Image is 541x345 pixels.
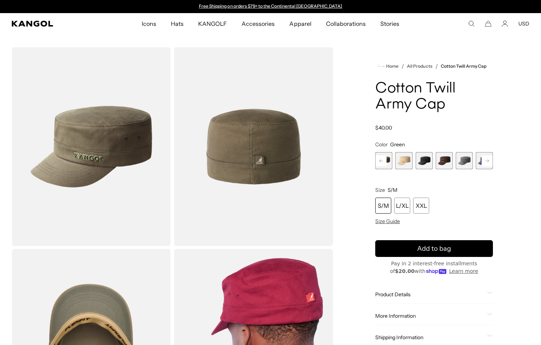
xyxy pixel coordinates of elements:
div: 5 of 9 [436,152,453,169]
a: KANGOLF [191,13,234,34]
a: Home [378,63,399,70]
div: 3 of 9 [395,152,412,169]
a: Collaborations [319,13,373,34]
span: Home [385,64,399,69]
div: 2 of 9 [375,152,392,169]
a: Accessories [234,13,282,34]
label: Black [415,152,432,169]
div: XXL [413,198,429,214]
a: Account [502,20,508,27]
nav: breadcrumbs [375,62,493,71]
label: Navy [476,152,493,169]
span: Collaborations [326,13,366,34]
slideshow-component: Announcement bar [196,4,346,9]
label: Grey [456,152,473,169]
a: Hats [164,13,191,34]
label: Brown [436,152,453,169]
span: Accessories [242,13,275,34]
h1: Cotton Twill Army Cap [375,81,493,113]
div: 4 of 9 [415,152,432,169]
span: More Information [375,313,484,319]
a: Icons [134,13,164,34]
label: Beige [395,152,412,169]
div: L/XL [394,198,410,214]
li: / [399,62,404,71]
a: Kangol [12,21,93,27]
span: Hats [171,13,184,34]
span: Stories [380,13,399,34]
span: Icons [142,13,156,34]
button: USD [518,20,529,27]
span: Color [375,141,388,148]
a: Apparel [282,13,318,34]
span: $40.00 [375,124,392,131]
span: Shipping Information [375,334,484,341]
a: Free Shipping on orders $79+ to the Continental [GEOGRAPHIC_DATA] [199,3,342,9]
div: Announcement [196,4,346,9]
label: Green [375,152,392,169]
img: color-green [12,47,171,246]
a: All Products [407,64,432,69]
a: Stories [373,13,407,34]
span: KANGOLF [198,13,227,34]
li: / [432,62,438,71]
span: Green [390,141,405,148]
span: Add to bag [417,244,451,254]
span: Apparel [289,13,311,34]
button: Cart [485,20,491,27]
div: 7 of 9 [476,152,493,169]
div: S/M [375,198,391,214]
button: Add to bag [375,240,493,257]
span: Product Details [375,291,484,298]
a: Cotton Twill Army Cap [441,64,487,69]
span: S/M [388,187,397,193]
div: 1 of 2 [196,4,346,9]
div: 6 of 9 [456,152,473,169]
summary: Search here [468,20,475,27]
span: Size Guide [375,218,400,225]
img: color-green [174,47,333,246]
span: Size [375,187,385,193]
